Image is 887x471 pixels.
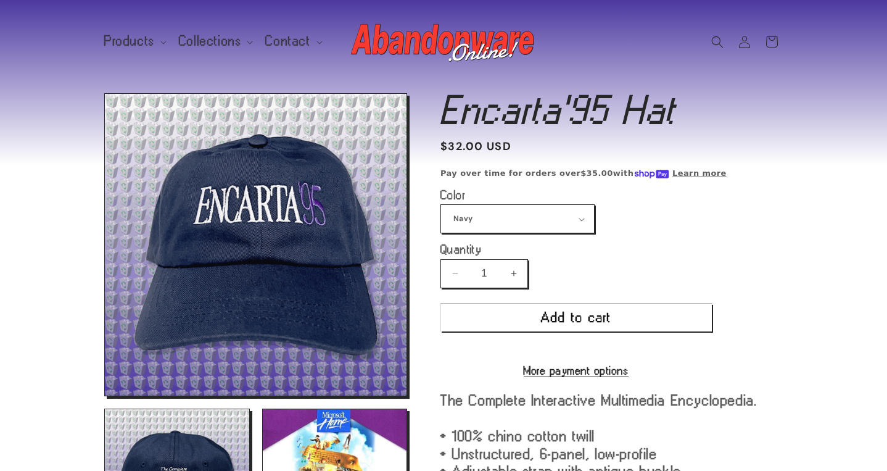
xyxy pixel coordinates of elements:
summary: Contact [258,28,327,54]
summary: Search [704,28,731,56]
span: $32.00 USD [440,138,511,155]
span: Products [104,36,155,47]
span: Contact [265,36,310,47]
summary: Products [97,28,171,54]
img: Abandonware [351,17,536,67]
h1: Encarta'95 Hat [440,93,783,127]
a: More payment options [440,365,712,376]
span: Collections [179,36,242,47]
button: Add to cart [440,304,712,331]
label: Color [440,189,712,201]
summary: Collections [171,28,258,54]
label: Quantity [440,243,712,256]
a: Abandonware [347,12,541,71]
